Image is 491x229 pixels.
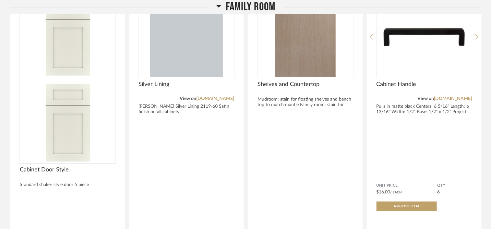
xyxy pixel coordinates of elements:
span: QTY [437,183,472,188]
div: Standard shaker style door 5 piece [20,182,115,188]
span: Cabinet Handle [377,81,472,88]
a: [DOMAIN_NAME] [434,96,472,101]
span: View on [180,96,196,101]
div: Pulls in matte black Centers: 6 5/16" Length: 6 13/16" Width: 1/2" Base: 1/2" x 1/2" Projecti... [377,104,472,115]
span: Unit Price [377,183,437,188]
span: $16.00 [377,190,390,194]
img: undefined [20,82,115,163]
span: 6 [437,190,440,194]
span: View on [417,96,434,101]
div: [PERSON_NAME] Silver Lining 2119-60 Satin finish on all cabinets [139,104,234,115]
span: Shelves and Countertop [257,81,353,88]
a: [DOMAIN_NAME] [196,96,234,101]
button: Approve Item [377,202,437,211]
div: Mudroom: stain for floating shelves and bench top to match mantle Family room: stain for flo... [257,97,353,113]
span: / Each [390,191,402,194]
span: Cabinet Door Style [20,166,115,173]
span: Approve Item [394,205,419,208]
span: Silver Lining [139,81,234,88]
